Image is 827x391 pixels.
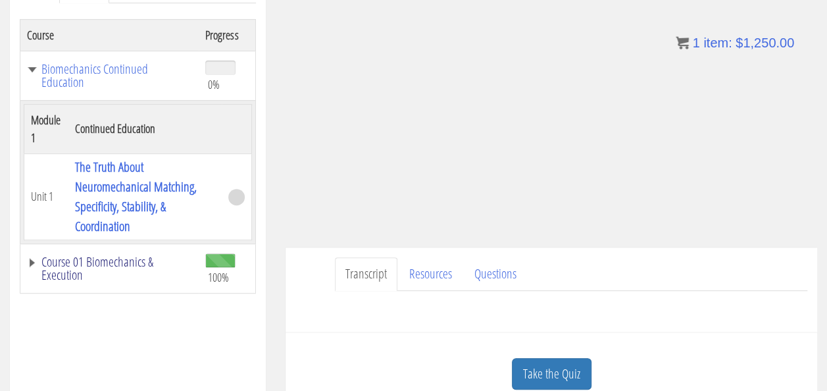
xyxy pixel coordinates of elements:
[676,36,689,49] img: icon11.png
[68,104,222,153] th: Continued Education
[399,257,463,291] a: Resources
[512,358,591,390] a: Take the Quiz
[676,36,794,50] a: 1 item: $1,250.00
[208,270,229,284] span: 100%
[703,36,732,50] span: item:
[692,36,699,50] span: 1
[736,36,743,50] span: $
[335,257,397,291] a: Transcript
[20,19,199,51] th: Course
[75,158,197,235] a: The Truth About Neuromechanical Matching, Specificity, Stability, & Coordination
[27,63,192,89] a: Biomechanics Continued Education
[27,255,192,282] a: Course 01 Biomechanics & Execution
[736,36,794,50] bdi: 1,250.00
[24,104,69,153] th: Module 1
[199,19,255,51] th: Progress
[464,257,527,291] a: Questions
[24,153,69,240] td: Unit 1
[208,77,220,91] span: 0%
